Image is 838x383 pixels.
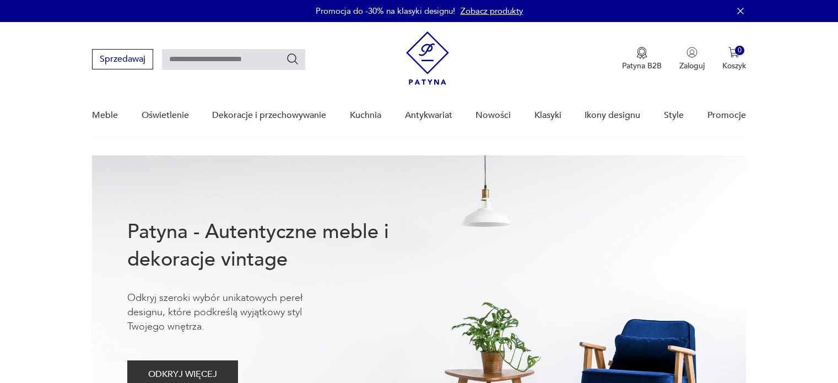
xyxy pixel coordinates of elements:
a: Oświetlenie [142,94,189,137]
a: Ikony designu [585,94,640,137]
h1: Patyna - Autentyczne meble i dekoracje vintage [127,218,425,273]
a: Promocje [707,94,746,137]
p: Promocja do -30% na klasyki designu! [316,6,455,17]
a: Zobacz produkty [461,6,523,17]
a: Klasyki [534,94,561,137]
img: Ikonka użytkownika [686,47,698,58]
button: Szukaj [286,52,299,66]
a: Kuchnia [350,94,381,137]
a: Nowości [475,94,511,137]
img: Ikona medalu [636,47,647,59]
a: Sprzedawaj [92,56,153,64]
div: 0 [735,46,744,55]
button: Zaloguj [679,47,705,71]
a: Dekoracje i przechowywanie [212,94,326,137]
p: Zaloguj [679,61,705,71]
a: Ikona medaluPatyna B2B [622,47,662,71]
button: 0Koszyk [722,47,746,71]
a: Meble [92,94,118,137]
a: Style [664,94,684,137]
img: Patyna - sklep z meblami i dekoracjami vintage [406,31,449,85]
a: Antykwariat [405,94,452,137]
button: Patyna B2B [622,47,662,71]
img: Ikona koszyka [728,47,739,58]
a: ODKRYJ WIĘCEJ [127,371,238,379]
p: Patyna B2B [622,61,662,71]
button: Sprzedawaj [92,49,153,69]
p: Koszyk [722,61,746,71]
p: Odkryj szeroki wybór unikatowych pereł designu, które podkreślą wyjątkowy styl Twojego wnętrza. [127,291,337,334]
